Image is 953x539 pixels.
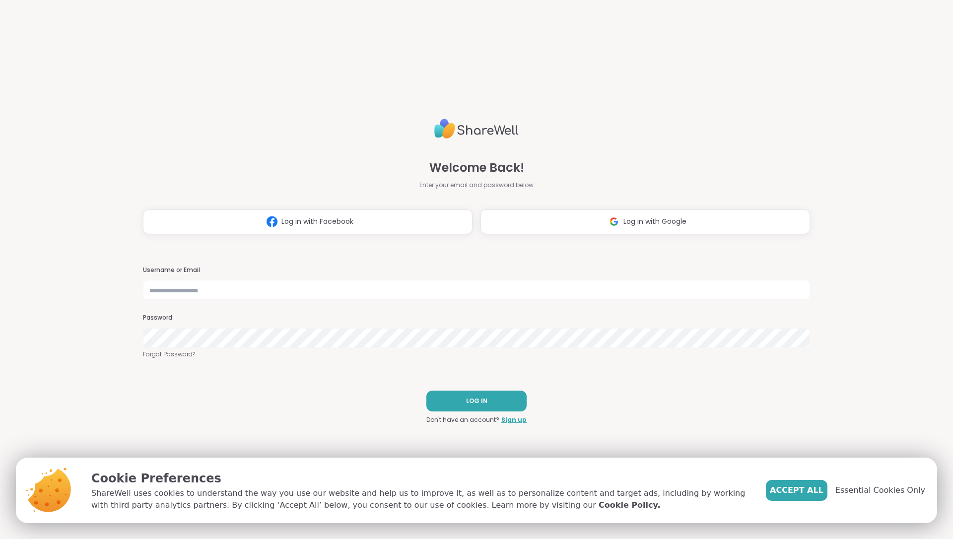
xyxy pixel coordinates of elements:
[143,314,810,322] h3: Password
[91,470,750,487] p: Cookie Preferences
[426,415,499,424] span: Don't have an account?
[770,484,823,496] span: Accept All
[501,415,527,424] a: Sign up
[91,487,750,511] p: ShareWell uses cookies to understand the way you use our website and help us to improve it, as we...
[466,397,487,405] span: LOG IN
[766,480,827,501] button: Accept All
[605,212,623,231] img: ShareWell Logomark
[426,391,527,411] button: LOG IN
[143,266,810,274] h3: Username or Email
[419,181,534,190] span: Enter your email and password below
[281,216,353,227] span: Log in with Facebook
[835,484,925,496] span: Essential Cookies Only
[429,159,524,177] span: Welcome Back!
[434,115,519,143] img: ShareWell Logo
[143,209,473,234] button: Log in with Facebook
[480,209,810,234] button: Log in with Google
[623,216,686,227] span: Log in with Google
[263,212,281,231] img: ShareWell Logomark
[599,499,660,511] a: Cookie Policy.
[143,350,810,359] a: Forgot Password?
